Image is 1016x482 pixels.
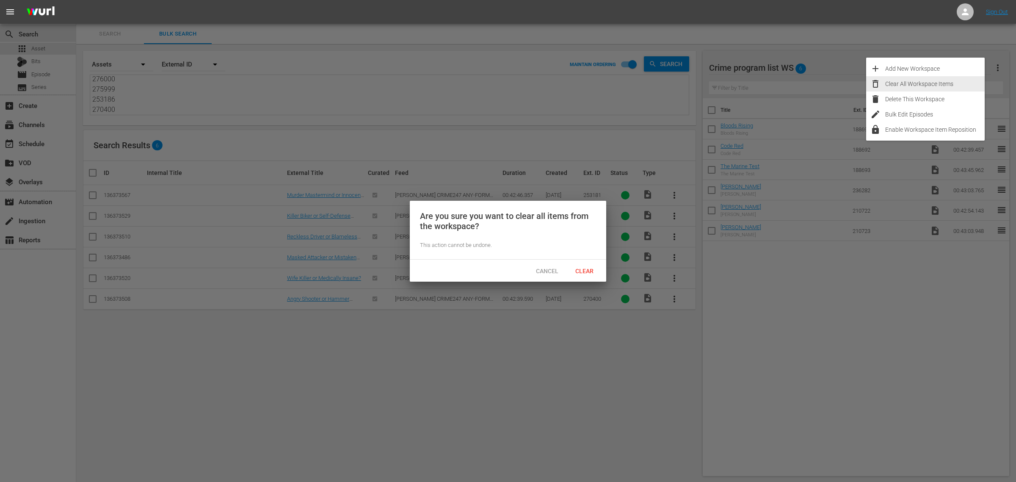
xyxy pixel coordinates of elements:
[870,64,881,74] span: add
[529,268,565,274] span: Cancel
[420,211,596,231] div: Are you sure you want to clear all items from the workspace?
[569,268,600,274] span: Clear
[528,263,566,278] button: Cancel
[5,7,15,17] span: menu
[870,109,881,119] span: edit
[566,263,603,278] button: Clear
[870,125,881,135] span: lock
[885,122,985,137] div: Enable Workspace Item Reposition
[20,2,61,22] img: ans4CAIJ8jUAAAAAAAAAAAAAAAAAAAAAAAAgQb4GAAAAAAAAAAAAAAAAAAAAAAAAJMjXAAAAAAAAAAAAAAAAAAAAAAAAgAT5G...
[885,107,985,122] div: Bulk Edit Episodes
[420,241,596,249] div: This action cannot be undone.
[986,8,1008,15] a: Sign Out
[885,76,985,91] div: Clear All Workspace Items
[870,94,881,104] span: delete
[885,61,985,76] div: Add New Workspace
[885,91,985,107] div: Delete This Workspace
